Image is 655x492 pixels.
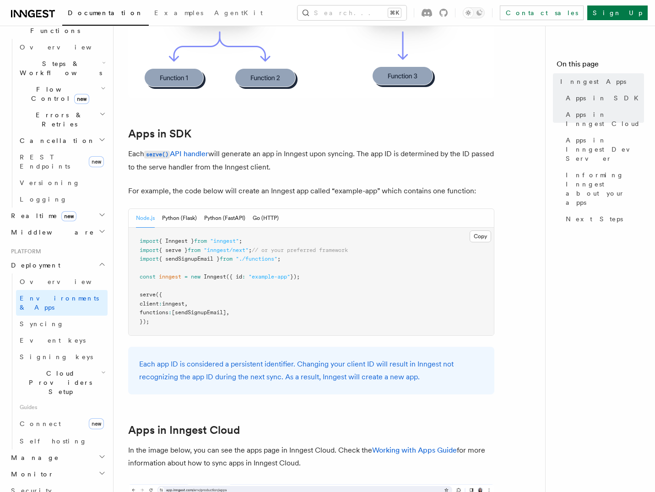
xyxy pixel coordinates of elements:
[562,211,644,227] a: Next Steps
[140,238,159,244] span: import
[20,153,70,170] span: REST Endpoints
[236,256,277,262] span: "./functions"
[16,81,108,107] button: Flow Controlnew
[144,151,170,159] code: serve()
[20,196,67,203] span: Logging
[204,247,249,253] span: "inngest/next"
[290,273,300,280] span: });
[162,209,197,228] button: Python (Flask)
[562,90,644,106] a: Apps in SDK
[249,273,290,280] span: "example-app"
[74,94,89,104] span: new
[140,301,159,307] span: client
[128,185,494,197] p: For example, the code below will create an Inngest app called “example-app” which contains one fu...
[20,420,61,427] span: Connect
[159,238,194,244] span: { Inngest }
[89,418,104,429] span: new
[139,358,483,383] p: Each app ID is considered a persistent identifier. Changing your client ID will result in Inngest...
[16,110,99,129] span: Errors & Retries
[159,256,220,262] span: { sendSignupEmail }
[252,247,348,253] span: // or your preferred framework
[16,149,108,175] a: REST Endpointsnew
[209,3,268,25] a: AgentKit
[562,132,644,167] a: Apps in Inngest Dev Server
[210,238,239,244] span: "inngest"
[62,3,149,26] a: Documentation
[7,248,41,255] span: Platform
[154,9,203,16] span: Examples
[16,59,102,77] span: Steps & Workflows
[562,106,644,132] a: Apps in Inngest Cloud
[159,301,162,307] span: :
[184,273,188,280] span: =
[7,261,60,270] span: Deployment
[204,209,245,228] button: Python (FastAPI)
[184,301,188,307] span: ,
[16,132,108,149] button: Cancellation
[16,191,108,208] a: Logging
[140,291,156,298] span: serve
[566,170,644,207] span: Informing Inngest about your apps
[16,316,108,332] a: Syncing
[128,424,240,437] a: Apps in Inngest Cloud
[7,470,54,479] span: Monitor
[140,318,149,325] span: });
[20,437,87,445] span: Self hosting
[253,209,279,228] button: Go (HTTP)
[89,156,104,167] span: new
[204,273,226,280] span: Inngest
[557,59,644,73] h4: On this page
[566,214,623,224] span: Next Steps
[566,110,644,128] span: Apps in Inngest Cloud
[136,209,155,228] button: Node.js
[560,77,626,86] span: Inngest Apps
[61,211,76,221] span: new
[16,365,108,400] button: Cloud Providers Setup
[277,256,281,262] span: ;
[159,273,181,280] span: inngest
[20,179,80,186] span: Versioning
[16,332,108,349] a: Event keys
[16,369,101,396] span: Cloud Providers Setup
[214,9,263,16] span: AgentKit
[587,5,648,20] a: Sign Up
[16,55,108,81] button: Steps & Workflows
[16,415,108,433] a: Connectnew
[20,295,99,311] span: Environments & Apps
[16,85,101,103] span: Flow Control
[20,320,64,328] span: Syncing
[188,247,200,253] span: from
[388,8,401,17] kbd: ⌘K
[7,453,59,462] span: Manage
[162,301,184,307] span: inngest
[128,444,494,470] p: In the image below, you can see the apps page in Inngest Cloud. Check the for more information ab...
[140,256,159,262] span: import
[159,247,188,253] span: { serve }
[242,273,245,280] span: :
[194,238,207,244] span: from
[68,9,143,16] span: Documentation
[172,309,226,316] span: [sendSignupEmail]
[191,273,200,280] span: new
[7,39,108,208] div: Inngest Functions
[168,309,172,316] span: :
[16,39,108,55] a: Overview
[298,5,406,20] button: Search...⌘K
[7,208,108,224] button: Realtimenew
[470,230,491,242] button: Copy
[7,228,94,237] span: Middleware
[7,273,108,449] div: Deployment
[463,7,485,18] button: Toggle dark mode
[566,136,644,163] span: Apps in Inngest Dev Server
[249,247,252,253] span: ;
[128,127,191,140] a: Apps in SDK
[20,337,86,344] span: Event keys
[16,400,108,415] span: Guides
[16,107,108,132] button: Errors & Retries
[562,167,644,211] a: Informing Inngest about your apps
[7,466,108,482] button: Monitor
[20,353,93,361] span: Signing keys
[16,175,108,191] a: Versioning
[7,224,108,241] button: Middleware
[156,291,162,298] span: ({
